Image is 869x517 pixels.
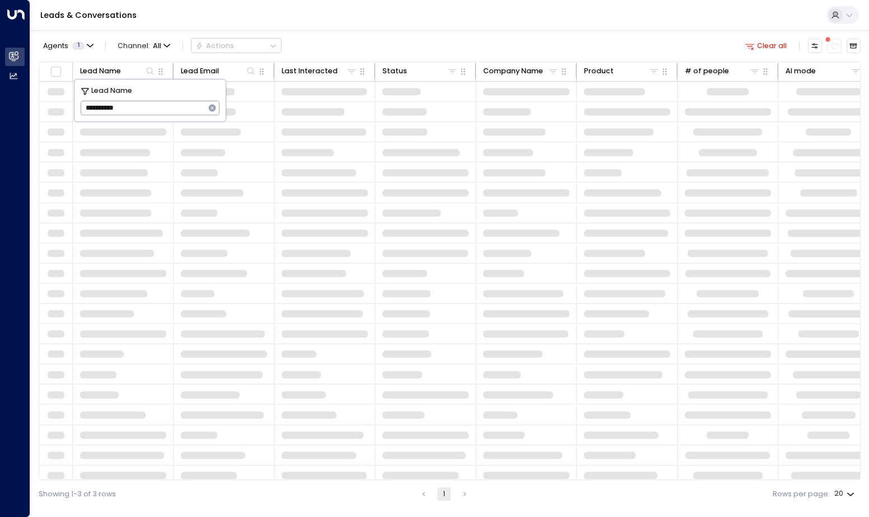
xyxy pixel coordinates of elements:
[80,65,156,77] div: Lead Name
[584,65,660,77] div: Product
[191,38,282,53] div: Button group with a nested menu
[181,65,219,77] div: Lead Email
[39,39,97,53] button: Agents1
[786,65,862,77] div: AI mode
[39,489,116,500] div: Showing 1-3 of 3 rows
[773,489,830,500] label: Rows per page:
[584,65,614,77] div: Product
[114,39,174,53] span: Channel:
[808,39,822,53] button: Customize
[282,65,358,77] div: Last Interacted
[786,65,816,77] div: AI mode
[382,65,459,77] div: Status
[181,65,257,77] div: Lead Email
[80,65,121,77] div: Lead Name
[114,39,174,53] button: Channel:All
[483,65,559,77] div: Company Name
[685,65,761,77] div: # of people
[741,39,791,53] button: Clear all
[847,39,861,53] button: Archived Leads
[91,85,132,96] span: Lead Name
[191,38,282,53] button: Actions
[382,65,407,77] div: Status
[43,43,68,50] span: Agents
[437,487,451,501] button: page 1
[195,41,234,50] div: Actions
[834,486,857,501] div: 20
[282,65,338,77] div: Last Interacted
[685,65,729,77] div: # of people
[40,10,137,21] a: Leads & Conversations
[153,42,161,50] span: All
[483,65,543,77] div: Company Name
[827,39,841,53] span: There are new threads available. Refresh the grid to view the latest updates.
[72,42,85,50] span: 1
[417,487,473,501] nav: pagination navigation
